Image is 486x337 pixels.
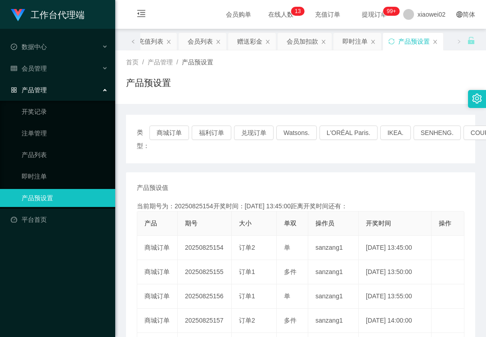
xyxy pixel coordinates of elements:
[126,58,139,66] span: 首页
[131,39,135,44] i: 图标: left
[138,33,163,50] div: 充值列表
[137,202,464,211] div: 当前期号为：20250825154开奖时间：[DATE] 13:45:00距离开奖时间还有：
[308,284,359,309] td: sanzang1
[239,220,252,227] span: 大小
[359,236,432,260] td: [DATE] 13:45:00
[234,126,274,140] button: 兑现订单
[284,268,297,275] span: 多件
[295,7,298,16] p: 1
[284,292,290,300] span: 单
[22,167,108,185] a: 即时注单
[359,260,432,284] td: [DATE] 13:50:00
[357,11,391,18] span: 提现订单
[239,292,255,300] span: 订单1
[439,220,451,227] span: 操作
[264,11,298,18] span: 在线人数
[284,244,290,251] span: 单
[414,126,461,140] button: SENHENG.
[22,189,108,207] a: 产品预设置
[298,7,301,16] p: 3
[31,0,85,29] h1: 工作台代理端
[11,65,47,72] span: 会员管理
[185,220,198,227] span: 期号
[137,284,178,309] td: 商城订单
[166,39,171,45] i: 图标: close
[126,0,157,29] i: 图标: menu-fold
[308,260,359,284] td: sanzang1
[239,268,255,275] span: 订单1
[239,244,255,251] span: 订单2
[319,126,378,140] button: L'ORÉAL Paris.
[265,39,270,45] i: 图标: close
[237,33,262,50] div: 赠送彩金
[308,309,359,333] td: sanzang1
[315,220,334,227] span: 操作员
[457,39,461,44] i: 图标: right
[398,33,430,50] div: 产品预设置
[148,58,173,66] span: 产品管理
[178,236,232,260] td: 20250825154
[11,211,108,229] a: 图标: dashboard平台首页
[178,260,232,284] td: 20250825155
[287,33,318,50] div: 会员加扣款
[308,236,359,260] td: sanzang1
[22,124,108,142] a: 注单管理
[144,220,157,227] span: 产品
[239,317,255,324] span: 订单2
[456,11,463,18] i: 图标: global
[11,86,47,94] span: 产品管理
[359,284,432,309] td: [DATE] 13:55:00
[359,309,432,333] td: [DATE] 14:00:00
[182,58,213,66] span: 产品预设置
[321,39,326,45] i: 图标: close
[432,39,438,45] i: 图标: close
[22,103,108,121] a: 开奖记录
[291,7,304,16] sup: 13
[22,146,108,164] a: 产品列表
[342,33,368,50] div: 即时注单
[192,126,231,140] button: 福利订单
[137,260,178,284] td: 商城订单
[467,36,475,45] i: 图标: unlock
[383,7,400,16] sup: 965
[137,126,149,153] span: 类型：
[310,11,345,18] span: 充值订单
[472,94,482,103] i: 图标: setting
[178,284,232,309] td: 20250825156
[11,65,17,72] i: 图标: table
[370,39,376,45] i: 图标: close
[176,58,178,66] span: /
[137,309,178,333] td: 商城订单
[188,33,213,50] div: 会员列表
[137,183,168,193] span: 产品预设值
[216,39,221,45] i: 图标: close
[284,317,297,324] span: 多件
[11,87,17,93] i: 图标: appstore-o
[137,236,178,260] td: 商城订单
[149,126,189,140] button: 商城订单
[380,126,411,140] button: IKEA.
[388,38,395,45] i: 图标: sync
[11,9,25,22] img: logo.9652507e.png
[178,309,232,333] td: 20250825157
[11,11,85,18] a: 工作台代理端
[11,43,47,50] span: 数据中心
[276,126,317,140] button: Watsons.
[126,76,171,90] h1: 产品预设置
[11,44,17,50] i: 图标: check-circle-o
[284,220,297,227] span: 单双
[142,58,144,66] span: /
[366,220,391,227] span: 开奖时间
